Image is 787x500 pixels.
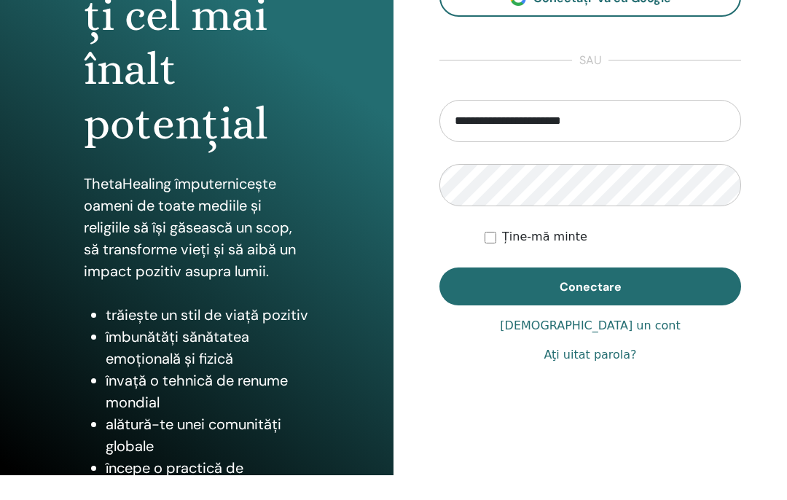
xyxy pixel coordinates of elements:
font: sau [579,52,601,68]
a: [DEMOGRAPHIC_DATA] un cont [500,317,680,335]
font: învață o tehnică de renume mondial [106,371,288,412]
font: [DEMOGRAPHIC_DATA] un cont [500,319,680,332]
font: Aţi uitat parola? [544,348,636,362]
font: începe o practică de thetahealing [106,458,243,499]
div: Păstrează-mă autentificat pe termen nelimitat sau până când mă deconectez manual [485,228,741,246]
font: ThetaHealing împuternicește oameni de toate mediile și religiile să își găsească un scop, să tran... [84,174,296,281]
a: Aţi uitat parola? [544,346,636,364]
button: Conectare [439,267,741,305]
font: Ține-mă minte [502,230,587,243]
font: Conectare [560,279,622,294]
font: alătură-te unei comunități globale [106,415,281,456]
font: trăiește un stil de viață pozitiv [106,305,308,324]
font: îmbunătăți sănătatea emoțională și fizică [106,327,249,368]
